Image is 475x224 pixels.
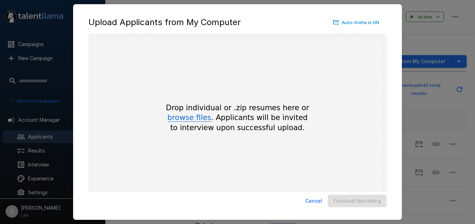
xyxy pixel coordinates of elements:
div: Uppy Dashboard [88,33,387,208]
div: Drop individual or .zip resumes here or . Applicants will be invited to interview upon successful... [154,103,321,133]
div: Upload Applicants from My Computer [88,17,387,28]
button: Cancel [302,195,325,208]
button: browse files [168,114,211,122]
button: Auto-Invite is ON [332,17,381,28]
span: Uppy [246,192,256,196]
a: Powered byUppy [219,192,256,196]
